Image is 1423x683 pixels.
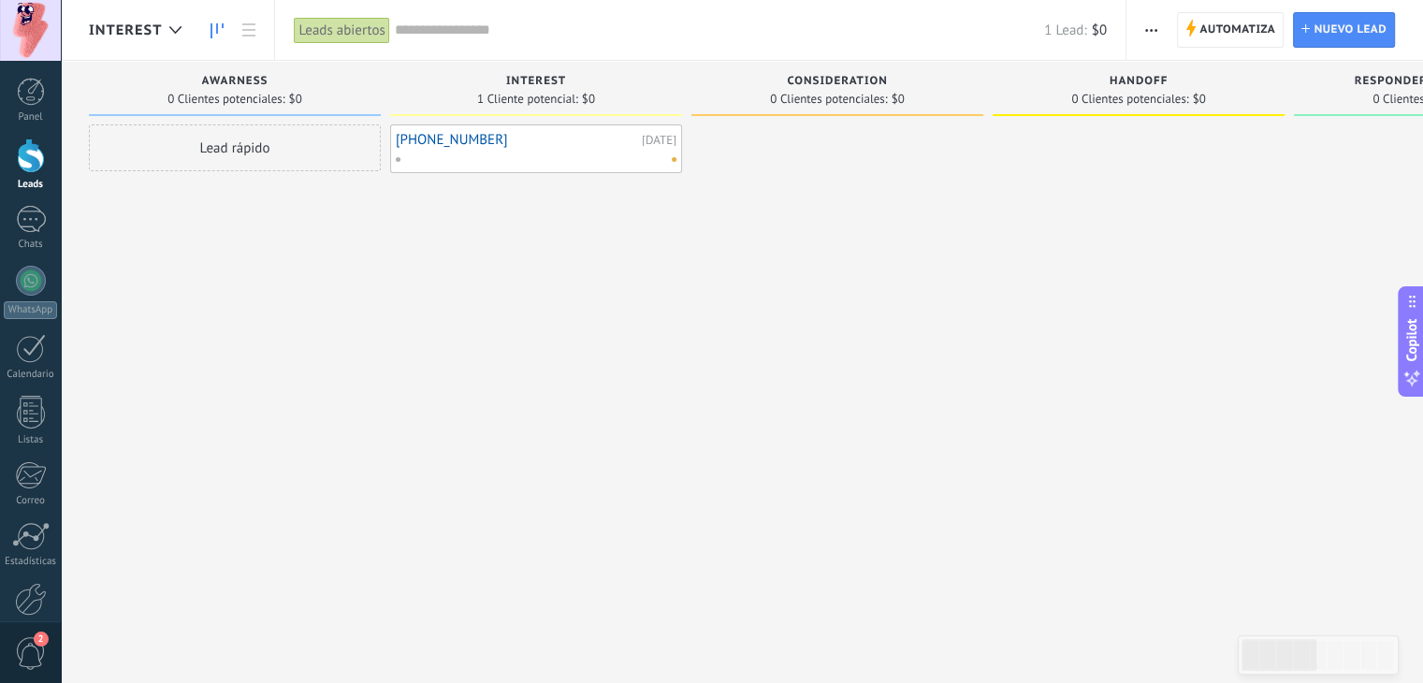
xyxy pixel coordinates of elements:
div: Lead rápido [89,124,381,171]
div: Estadísticas [4,556,58,568]
span: $0 [892,94,905,105]
span: Consideration [787,75,887,88]
span: 0 Clientes potenciales: [1071,94,1188,105]
a: [PHONE_NUMBER] [396,132,637,148]
div: Chats [4,239,58,251]
span: $0 [582,94,595,105]
span: Handoff [1110,75,1168,88]
span: 2 [34,632,49,647]
span: Awarness [202,75,269,88]
span: Copilot [1402,319,1421,362]
span: 1 Lead: [1044,22,1086,39]
a: Nuevo lead [1293,12,1395,48]
span: No hay nada asignado [672,157,676,162]
div: Leads abiertos [294,17,389,44]
span: Nuevo lead [1314,13,1387,47]
div: [DATE] [642,134,676,146]
span: $0 [1193,94,1206,105]
span: $0 [289,94,302,105]
span: Automatiza [1199,13,1275,47]
span: $0 [1092,22,1107,39]
div: Interest [399,75,673,91]
div: Calendario [4,369,58,381]
span: 0 Clientes potenciales: [770,94,887,105]
div: Awarness [98,75,371,91]
div: WhatsApp [4,301,57,319]
div: Consideration [701,75,974,91]
span: 0 Clientes potenciales: [167,94,284,105]
div: Leads [4,179,58,191]
div: Correo [4,495,58,507]
div: Listas [4,434,58,446]
span: 1 Cliente potencial: [477,94,578,105]
span: Interest [89,22,162,39]
a: Automatiza [1177,12,1284,48]
div: Handoff [1002,75,1275,91]
div: Panel [4,111,58,124]
span: Interest [506,75,566,88]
